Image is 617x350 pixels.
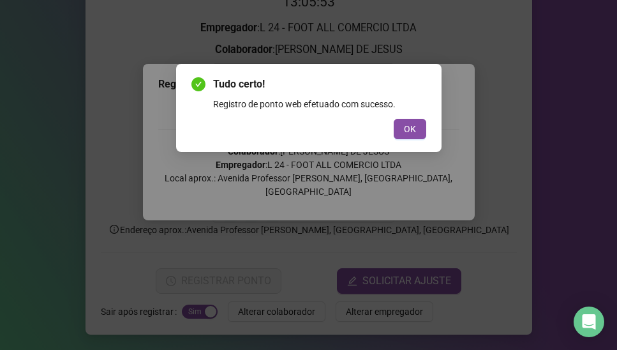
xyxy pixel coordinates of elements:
span: Tudo certo! [213,77,426,92]
span: OK [404,122,416,136]
button: OK [394,119,426,139]
div: Registro de ponto web efetuado com sucesso. [213,97,426,111]
div: Open Intercom Messenger [574,307,604,337]
span: check-circle [191,77,205,91]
